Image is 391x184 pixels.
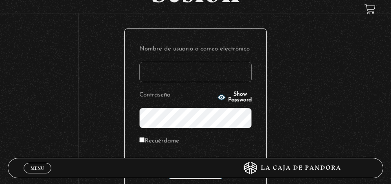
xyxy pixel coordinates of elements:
a: View your shopping cart [365,4,376,15]
label: Contraseña [139,90,215,101]
button: Show Password [217,92,252,103]
label: Nombre de usuario o correo electrónico [139,44,252,55]
input: Recuérdame [139,137,145,142]
span: Menu [31,166,44,171]
label: Recuérdame [139,136,179,147]
span: Show Password [228,92,252,103]
span: Cerrar [28,173,47,178]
